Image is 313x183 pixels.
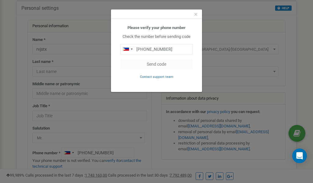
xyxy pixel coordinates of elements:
[140,75,173,79] small: Contact support team
[120,34,193,40] p: Check the number before sending code
[140,74,173,79] a: Contact support team
[120,44,134,54] div: Telephone country code
[127,25,186,30] b: Please verify your phone number
[194,11,197,18] button: Close
[194,11,197,18] span: ×
[292,148,307,163] div: Open Intercom Messenger
[120,59,193,69] button: Send code
[120,44,193,54] input: 0905 123 4567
